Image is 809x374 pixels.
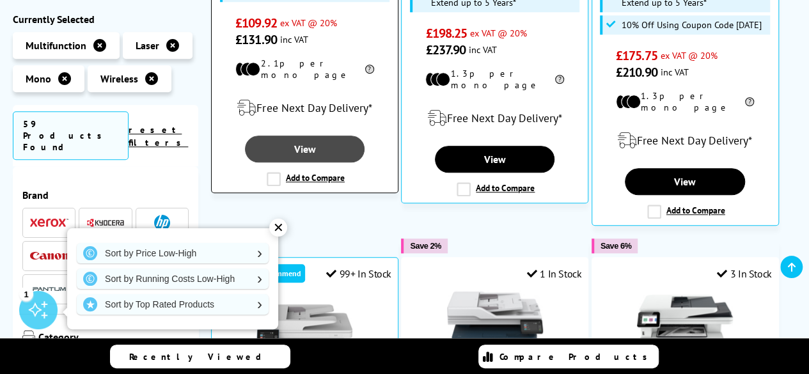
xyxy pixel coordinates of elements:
span: Mono [26,72,51,85]
li: 1.3p per mono page [616,90,755,113]
div: Currently Selected [13,13,198,26]
span: ex VAT @ 20% [470,27,527,39]
img: HP [154,215,170,231]
a: Kyocera [86,215,125,231]
span: Save 6% [601,241,631,251]
a: Xerox [30,215,68,231]
div: 99+ In Stock [326,267,391,280]
span: £237.90 [425,42,466,58]
a: Compare Products [478,345,659,368]
span: Recently Viewed [129,351,274,362]
a: Sort by Running Costs Low-High [77,269,269,289]
span: inc VAT [280,33,308,45]
img: Kyocera [86,218,125,228]
span: Multifunction [26,39,86,52]
span: Wireless [100,72,138,85]
span: Category [38,331,189,346]
div: ✕ [269,219,287,237]
span: £109.92 [235,15,277,31]
li: 2.1p per mono page [235,58,374,81]
span: £175.75 [616,47,657,64]
li: 1.3p per mono page [425,68,564,91]
span: £198.25 [425,25,467,42]
img: Canon [30,252,68,260]
div: modal_delivery [218,90,391,126]
div: modal_delivery [408,100,581,136]
a: Sort by Top Rated Products [77,294,269,315]
label: Add to Compare [267,172,345,186]
a: HP [143,215,181,231]
button: Save 6% [592,238,638,253]
span: Laser [136,39,159,52]
span: Compare Products [499,351,654,362]
a: Pantum [30,281,68,297]
span: £131.90 [235,31,277,48]
span: 59 Products Found [13,111,129,160]
span: Brand [22,189,189,201]
span: 10% Off Using Coupon Code [DATE] [621,20,761,30]
a: Canon [30,248,68,264]
img: Category [22,331,35,343]
div: modal_delivery [599,123,772,159]
span: Save 2% [410,241,441,251]
label: Add to Compare [457,182,535,196]
span: ex VAT @ 20% [280,17,337,29]
a: View [435,146,554,173]
img: Xerox [30,219,68,228]
span: inc VAT [469,43,497,56]
img: Pantum [30,282,68,297]
span: inc VAT [661,66,689,78]
div: 3 In Stock [717,267,772,280]
a: View [245,136,365,162]
a: View [625,168,744,195]
button: Save 2% [401,238,447,253]
span: £210.90 [616,64,657,81]
a: reset filters [129,124,188,148]
span: ex VAT @ 20% [661,49,718,61]
a: Recently Viewed [110,345,290,368]
label: Add to Compare [647,205,725,219]
div: 1 [19,286,33,300]
a: Sort by Price Low-High [77,243,269,263]
div: 1 In Stock [527,267,582,280]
